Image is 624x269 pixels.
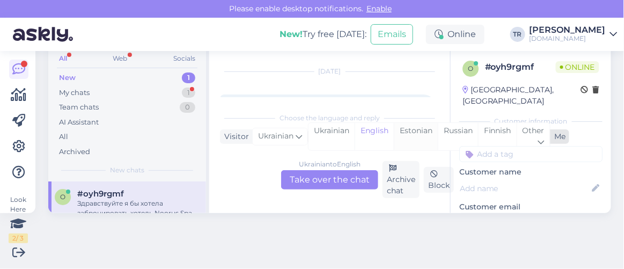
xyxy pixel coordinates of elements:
div: Estonian [394,123,438,150]
div: My chats [59,88,90,98]
span: Other [523,126,545,135]
span: New chats [110,165,144,175]
div: English [355,123,394,150]
div: Russian [438,123,478,150]
span: #oyh9rgmf [77,189,124,199]
div: [DOMAIN_NAME] [530,34,606,43]
span: Online [556,61,599,73]
button: Emails [371,24,413,45]
div: Socials [171,52,197,66]
div: [PERSON_NAME] [530,26,606,34]
div: Me [550,131,566,142]
div: Look Here [9,195,28,243]
div: Customer information [459,117,603,126]
p: Customer name [459,166,603,178]
div: Team chats [59,102,99,113]
div: Request email [459,213,522,227]
div: # oyh9rgmf [485,61,556,74]
div: 2 / 3 [9,234,28,243]
b: New! [280,29,303,39]
div: Take over the chat [281,170,378,190]
div: [DATE] [220,67,439,76]
input: Add a tag [459,146,603,162]
div: All [59,132,68,142]
div: Finnish [478,123,517,150]
p: Customer email [459,201,603,213]
div: All [57,52,69,66]
div: Ukrainian [309,123,355,150]
div: 1 [182,88,195,98]
div: [GEOGRAPHIC_DATA], [GEOGRAPHIC_DATA] [463,84,581,107]
input: Add name [460,183,590,194]
div: Archive chat [383,161,420,198]
div: Online [426,25,484,44]
div: TR [510,27,525,42]
div: Try free [DATE]: [280,28,366,41]
div: Web [111,52,130,66]
span: Ukrainian [258,130,293,142]
div: AI Assistant [59,117,99,128]
span: o [60,193,65,201]
div: Archived [59,147,90,157]
div: 1 [182,72,195,83]
div: Visitor [220,131,249,142]
div: 0 [180,102,195,113]
div: New [59,72,76,83]
div: Block [424,167,454,193]
div: Choose the language and reply [220,113,439,123]
span: o [468,64,473,72]
div: Ukrainian to English [299,159,361,169]
a: [PERSON_NAME][DOMAIN_NAME] [530,26,618,43]
div: Здравствуйте я бы хотела забронировать хотель Noorus Spa [GEOGRAPHIC_DATA] на 10-12.10 ??? Возмож... [77,199,200,218]
span: Enable [363,4,395,13]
